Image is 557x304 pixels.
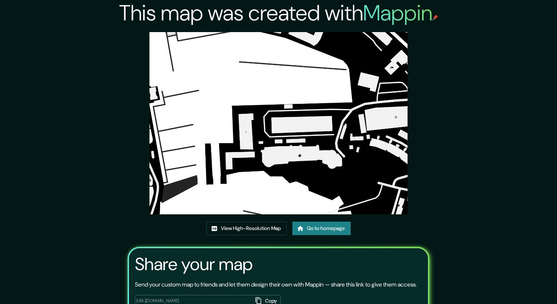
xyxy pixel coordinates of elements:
[206,222,287,235] a: View High-Resolution Map
[135,254,253,274] h3: Share your map
[149,32,408,214] img: created-map
[432,15,438,20] img: mappin-pin
[292,222,351,235] a: Go to homepage
[135,280,417,289] p: Send your custom map to friends and let them design their own with Mappin — share this link to gi...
